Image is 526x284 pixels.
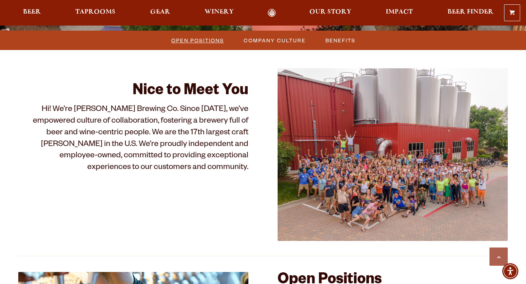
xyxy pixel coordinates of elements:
a: Gear [145,9,175,17]
span: Benefits [325,35,355,46]
span: Winery [205,9,234,15]
a: Our Story [305,9,356,17]
span: Beer Finder [447,9,493,15]
span: Hi! We’re [PERSON_NAME] Brewing Co. Since [DATE], we’ve empowered culture of collaboration, foste... [33,105,248,173]
span: Company Culture [244,35,306,46]
a: Company Culture [239,35,309,46]
span: Taprooms [75,9,115,15]
span: Impact [386,9,413,15]
a: Scroll to top [489,247,508,266]
a: Odell Home [258,9,286,17]
h2: Nice to Meet You [18,83,248,100]
span: Open Positions [171,35,224,46]
span: Beer [23,9,41,15]
span: Gear [150,9,170,15]
div: Accessibility Menu [502,263,518,279]
a: Benefits [321,35,359,46]
a: Open Positions [167,35,228,46]
span: Our Story [309,9,351,15]
a: Impact [381,9,418,17]
a: Beer [18,9,46,17]
a: Beer Finder [443,9,498,17]
a: Winery [200,9,239,17]
img: 51399232252_e3c7efc701_k (2) [278,68,508,241]
a: Taprooms [70,9,120,17]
